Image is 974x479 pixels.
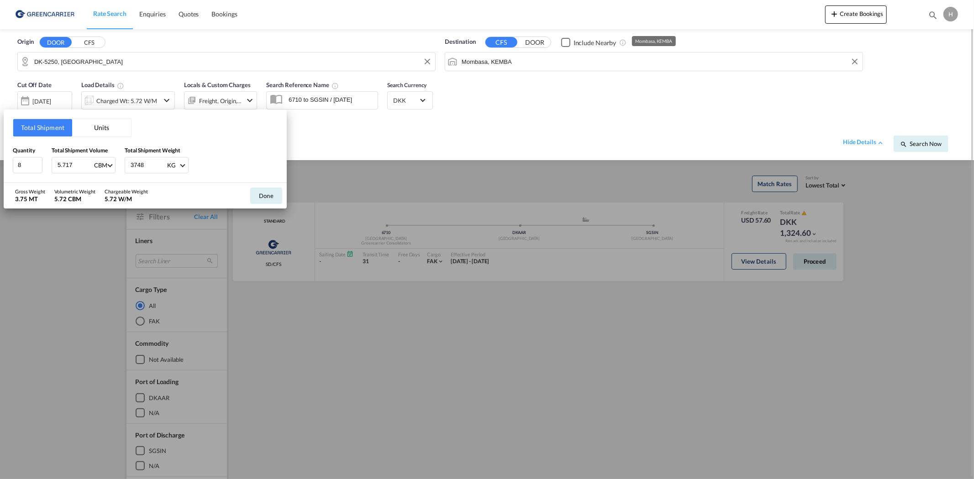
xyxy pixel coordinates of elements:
[57,157,93,173] input: Enter volume
[636,36,673,46] div: Mombasa, KEMBA
[105,188,148,195] div: Chargeable Weight
[54,195,95,203] div: 5.72 CBM
[52,147,108,154] span: Total Shipment Volume
[15,195,45,203] div: 3.75 MT
[15,188,45,195] div: Gross Weight
[125,147,180,154] span: Total Shipment Weight
[13,147,35,154] span: Quantity
[72,119,131,136] button: Units
[250,187,282,204] button: Done
[130,157,166,173] input: Enter weight
[167,161,176,169] div: KG
[105,195,148,203] div: 5.72 W/M
[54,188,95,195] div: Volumetric Weight
[13,157,42,173] input: Qty
[94,161,107,169] div: CBM
[13,119,72,136] button: Total Shipment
